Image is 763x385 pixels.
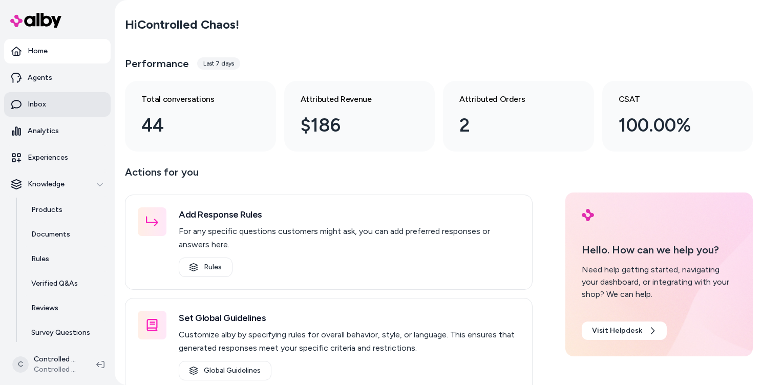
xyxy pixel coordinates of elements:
a: Attributed Orders 2 [443,81,594,152]
p: Home [28,46,48,56]
div: $186 [301,112,402,139]
p: Hello. How can we help you? [582,242,736,258]
a: Global Guidelines [179,361,271,380]
h2: Hi Controlled Chaos ! [125,17,239,32]
button: Knowledge [4,172,111,197]
h3: Set Global Guidelines [179,311,520,325]
a: Attributed Revenue $186 [284,81,435,152]
p: Documents [31,229,70,240]
a: CSAT 100.00% [602,81,753,152]
h3: Attributed Orders [459,93,561,105]
a: Rules [179,258,232,277]
img: alby Logo [10,13,61,28]
p: For any specific questions customers might ask, you can add preferred responses or answers here. [179,225,520,251]
p: Controlled Chaos Shopify [34,354,80,365]
a: Products [21,198,111,222]
a: Experiences [4,145,111,170]
a: Verified Q&As [21,271,111,296]
p: Survey Questions [31,328,90,338]
img: alby Logo [582,209,594,221]
a: Survey Questions [21,320,111,345]
p: Agents [28,73,52,83]
a: Analytics [4,119,111,143]
p: Rules [31,254,49,264]
div: 2 [459,112,561,139]
a: Reviews [21,296,111,320]
a: Agents [4,66,111,90]
a: Total conversations 44 [125,81,276,152]
div: Need help getting started, navigating your dashboard, or integrating with your shop? We can help. [582,264,736,301]
p: Knowledge [28,179,65,189]
a: Rules [21,247,111,271]
div: Last 7 days [197,57,240,70]
h3: Attributed Revenue [301,93,402,105]
button: CControlled Chaos ShopifyControlled Chaos [6,348,88,381]
p: Analytics [28,126,59,136]
h3: Add Response Rules [179,207,520,222]
p: Experiences [28,153,68,163]
a: Visit Helpdesk [582,322,667,340]
p: Actions for you [125,164,533,188]
h3: Performance [125,56,189,71]
div: 100.00% [619,112,720,139]
a: Home [4,39,111,63]
h3: CSAT [619,93,720,105]
a: Documents [21,222,111,247]
p: Reviews [31,303,58,313]
a: Inbox [4,92,111,117]
p: Inbox [28,99,46,110]
p: Customize alby by specifying rules for overall behavior, style, or language. This ensures that ge... [179,328,520,355]
span: Controlled Chaos [34,365,80,375]
h3: Total conversations [141,93,243,105]
span: C [12,356,29,373]
p: Products [31,205,62,215]
p: Verified Q&As [31,279,78,289]
div: 44 [141,112,243,139]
